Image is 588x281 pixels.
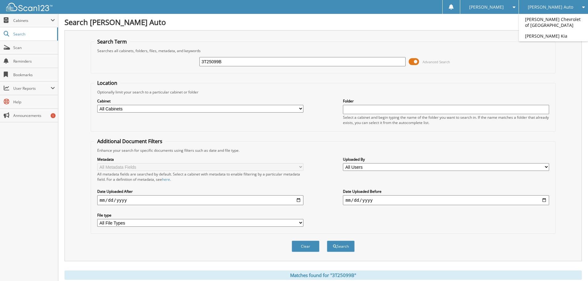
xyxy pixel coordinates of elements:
[13,45,55,50] span: Scan
[13,86,51,91] span: User Reports
[97,213,303,218] label: File type
[94,138,165,145] legend: Additional Document Filters
[13,59,55,64] span: Reminders
[162,177,170,182] a: here
[557,251,588,281] iframe: Chat Widget
[97,189,303,194] label: Date Uploaded After
[343,98,549,104] label: Folder
[13,99,55,105] span: Help
[97,195,303,205] input: start
[94,38,130,45] legend: Search Term
[65,271,582,280] div: Matches found for "3T25099B"
[343,195,549,205] input: end
[97,171,303,182] div: All metadata fields are searched by default. Select a cabinet with metadata to enable filtering b...
[97,98,303,104] label: Cabinet
[13,72,55,77] span: Bookmarks
[519,31,588,41] a: [PERSON_NAME] Kia
[97,157,303,162] label: Metadata
[343,115,549,125] div: Select a cabinet and begin typing the name of the folder you want to search in. If the name match...
[6,3,52,11] img: scan123-logo-white.svg
[94,48,552,53] div: Searches all cabinets, folders, files, metadata, and keywords
[528,5,573,9] span: [PERSON_NAME] Auto
[423,60,450,64] span: Advanced Search
[94,89,552,95] div: Optionally limit your search to a particular cabinet or folder
[65,17,582,27] h1: Search [PERSON_NAME] Auto
[13,18,51,23] span: Cabinets
[292,241,319,252] button: Clear
[13,113,55,118] span: Announcements
[94,148,552,153] div: Enhance your search for specific documents using filters such as date and file type.
[519,14,588,31] a: [PERSON_NAME] Chevrolet of [GEOGRAPHIC_DATA]
[94,80,120,86] legend: Location
[343,189,549,194] label: Date Uploaded Before
[13,31,54,37] span: Search
[469,5,504,9] span: [PERSON_NAME]
[327,241,355,252] button: Search
[51,113,56,118] div: 1
[343,157,549,162] label: Uploaded By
